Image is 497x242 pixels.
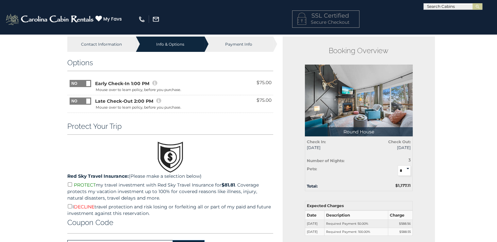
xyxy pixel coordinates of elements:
th: Charge [388,210,412,220]
strong: Check Out: [388,139,411,144]
th: Description [324,210,388,220]
h2: Booking Overview [305,46,413,55]
strong: Check In: [307,139,326,144]
td: [DATE] [305,228,324,236]
img: 1744571444_thumbnail.jpeg [305,65,413,136]
span: Early Check-In 1:00 PM [95,80,149,87]
span: PROTECT [74,182,96,188]
th: Expected Charges [305,201,412,210]
h3: Options [67,58,273,67]
p: my travel investment with Red Sky Travel Insurance for . Coverage protects my vacation investment... [67,181,273,201]
p: (Please make a selection below) [67,173,273,179]
td: $588.55 [388,228,412,236]
td: $75.00 [240,95,273,113]
span: [DATE] [307,145,354,150]
img: LOCKICON1.png [297,13,306,25]
img: travel.png [157,141,183,173]
div: Coupon Code [67,218,273,234]
img: phone-regular-white.png [138,16,145,23]
td: [DATE] [305,220,324,228]
strong: Total: [307,184,318,189]
strong: Pets: [307,166,317,171]
td: $588.56 [388,220,412,228]
p: I travel protection and risk losing or forfeiting all or part of my paid and future investment ag... [67,203,273,217]
span: [DATE] [364,145,411,150]
div: 3 [383,157,411,163]
p: Round House [305,127,413,136]
p: Secure Checkout [297,19,354,25]
td: $75.00 [240,78,273,95]
strong: Number of Nights: [307,158,344,163]
span: DECLINE [74,204,94,210]
div: Mouse over to learn policy, before you purchase. [96,87,181,93]
strong: Red Sky Travel Insurance: [67,173,129,179]
th: Date [305,210,324,220]
span: My Favs [103,16,122,23]
span: Late Check-Out 2:00 PM [95,98,153,104]
img: mail-regular-white.png [152,16,159,23]
td: Required Payment: 100.00% [324,228,388,236]
td: Required Payment 50.00% [324,220,388,228]
h4: SSL Certified [297,13,354,19]
div: $1,177.11 [359,183,416,188]
img: White-1-2.png [5,13,95,26]
a: My Favs [95,15,124,23]
h3: Protect Your Trip [67,122,273,130]
div: Mouse over to learn policy, before you purchase. [96,105,181,110]
strong: $81.81 [222,182,235,188]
